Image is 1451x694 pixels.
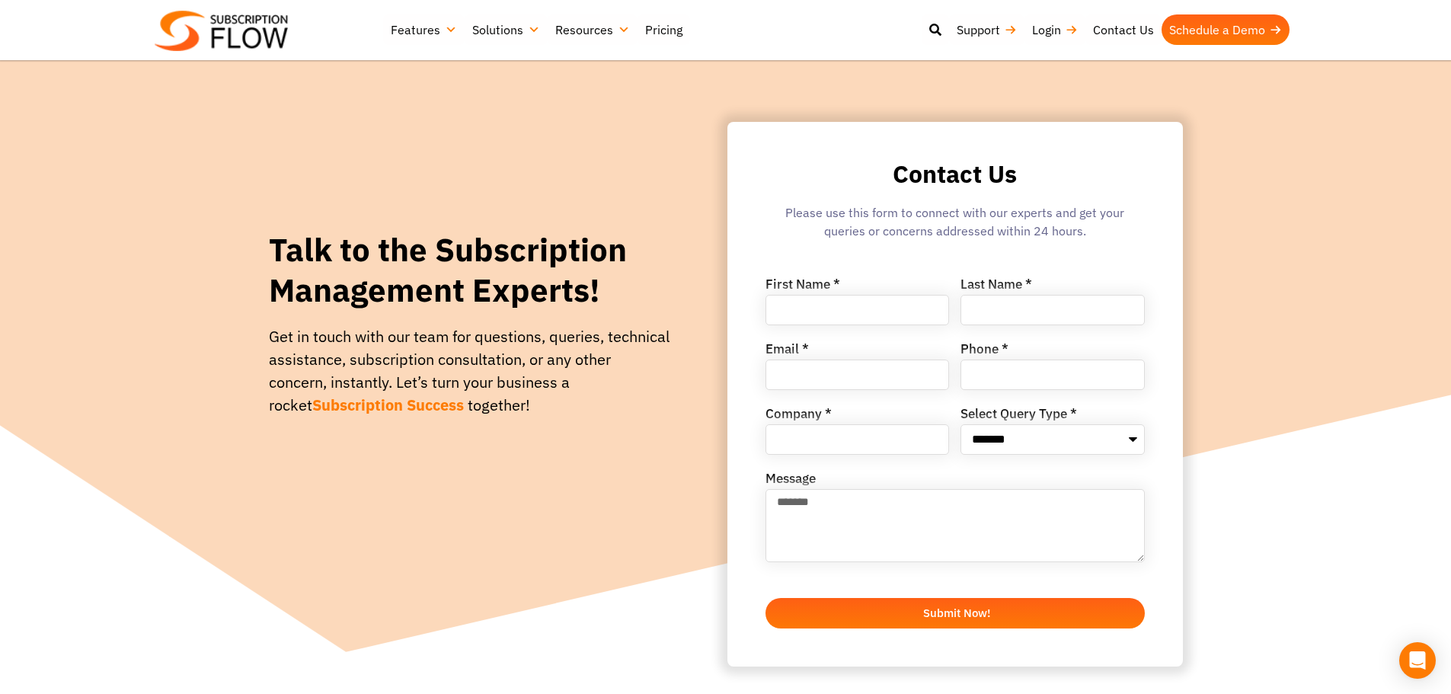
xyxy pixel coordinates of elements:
[312,395,464,415] span: Subscription Success
[1024,14,1085,45] a: Login
[765,472,816,489] label: Message
[960,408,1077,424] label: Select Query Type *
[765,343,809,360] label: Email *
[269,325,670,417] div: Get in touch with our team for questions, queries, technical assistance, subscription consultatio...
[960,278,1032,295] label: Last Name *
[1085,14,1162,45] a: Contact Us
[765,160,1145,188] h2: Contact Us
[383,14,465,45] a: Features
[548,14,638,45] a: Resources
[1162,14,1290,45] a: Schedule a Demo
[465,14,548,45] a: Solutions
[638,14,690,45] a: Pricing
[765,203,1145,248] div: Please use this form to connect with our experts and get your queries or concerns addressed withi...
[923,607,990,619] span: Submit Now!
[269,230,670,310] h1: Talk to the Subscription Management Experts!
[155,11,288,51] img: Subscriptionflow
[765,278,840,295] label: First Name *
[1399,642,1436,679] div: Open Intercom Messenger
[960,343,1008,360] label: Phone *
[765,598,1145,628] button: Submit Now!
[949,14,1024,45] a: Support
[765,408,832,424] label: Company *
